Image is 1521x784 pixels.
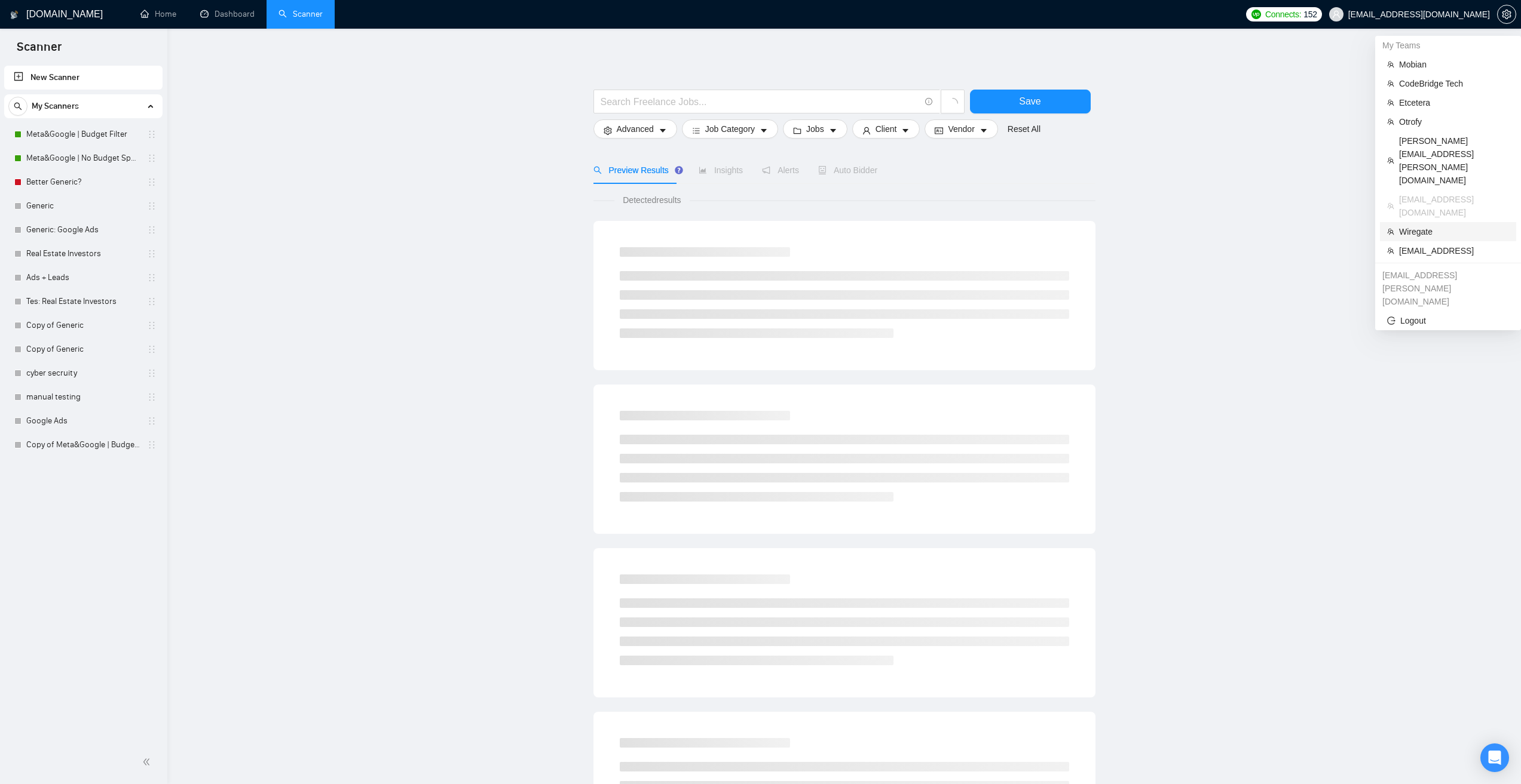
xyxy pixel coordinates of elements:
span: CodeBridge Tech [1399,77,1509,90]
img: upwork-logo.png [1251,10,1261,19]
a: Meta&Google | No Budget Specified [26,146,140,170]
span: Logout [1387,314,1509,327]
span: 152 [1303,8,1317,21]
span: Client [876,122,897,136]
span: [PERSON_NAME][EMAIL_ADDRESS][PERSON_NAME][DOMAIN_NAME] [1399,134,1509,187]
span: caret-down [659,126,667,135]
button: folderJobscaret-down [783,119,847,139]
span: team [1387,247,1394,254]
span: team [1387,118,1394,125]
span: search [9,102,27,110]
span: holder [147,225,157,235]
span: holder [147,416,157,426]
span: caret-down [760,126,768,135]
a: Generic: Google Ads [26,218,140,242]
span: holder [147,249,157,259]
a: Tes: Real Estate Investors [26,290,140,313]
span: idcard [935,126,943,135]
span: Vendor [948,122,974,136]
a: Copy of Generic [26,337,140,361]
a: Better Generic? [26,170,140,194]
span: team [1387,202,1394,210]
span: Insights [699,165,743,175]
div: Tooltip anchor [674,165,684,176]
li: My Scanners [4,94,163,457]
a: Copy of Generic [26,313,140,337]
span: double-left [142,756,154,768]
span: holder [147,273,157,282]
a: Ads + Leads [26,266,140,290]
input: Search Freelance Jobs... [601,94,920,109]
a: cyber secruity [26,361,140,385]
span: area-chart [699,166,707,174]
button: Save [970,90,1091,113]
span: holder [147,392,157,402]
a: manual testing [26,385,140,409]
a: Reset All [1008,122,1040,136]
span: notification [762,166,770,174]
span: user [1332,10,1341,19]
a: dashboardDashboard [200,9,255,19]
span: setting [604,126,612,135]
span: setting [1498,10,1516,19]
li: New Scanner [4,66,163,90]
span: holder [147,297,157,306]
span: holder [147,321,157,330]
span: My Scanners [32,94,79,118]
span: team [1387,80,1394,87]
span: team [1387,228,1394,235]
span: Wiregate [1399,225,1509,238]
span: [EMAIL_ADDRESS] [1399,244,1509,257]
span: Auto Bidder [818,165,877,175]
span: Preview Results [593,165,680,175]
button: settingAdvancedcaret-down [593,119,677,139]
a: Google Ads [26,409,140,433]
img: logo [10,5,19,24]
span: search [593,166,602,174]
span: caret-down [901,126,910,135]
span: team [1387,99,1394,106]
span: team [1387,61,1394,68]
span: holder [147,368,157,378]
a: searchScanner [279,9,323,19]
a: Generic [26,194,140,218]
a: homeHome [140,9,176,19]
span: team [1387,157,1394,164]
a: New Scanner [14,66,153,90]
button: userClientcaret-down [852,119,920,139]
span: holder [147,153,157,163]
span: holder [147,345,157,354]
span: Alerts [762,165,799,175]
a: Real Estate Investors [26,242,140,266]
span: [EMAIL_ADDRESS][DOMAIN_NAME] [1399,193,1509,219]
span: Mobian [1399,58,1509,71]
div: nazar.levchuk@gigradar.io [1375,266,1521,311]
span: Jobs [806,122,824,136]
span: info-circle [925,98,933,106]
span: Save [1019,94,1040,109]
span: holder [147,130,157,139]
div: Open Intercom Messenger [1480,743,1509,772]
span: folder [793,126,801,135]
a: Meta&Google | Budget Filter [26,122,140,146]
span: Etcetera [1399,96,1509,109]
span: Advanced [617,122,654,136]
span: caret-down [829,126,837,135]
button: search [8,97,27,116]
div: My Teams [1375,36,1521,55]
span: bars [692,126,700,135]
a: Copy of Meta&Google | Budget Filter [26,433,140,457]
span: Connects: [1265,8,1301,21]
span: robot [818,166,827,174]
span: Job Category [705,122,755,136]
span: Otrofy [1399,115,1509,128]
span: holder [147,177,157,187]
span: holder [147,201,157,211]
span: holder [147,440,157,450]
span: loading [947,98,958,109]
a: setting [1497,10,1516,19]
span: caret-down [980,126,988,135]
span: Scanner [7,38,71,63]
button: barsJob Categorycaret-down [682,119,778,139]
button: idcardVendorcaret-down [925,119,997,139]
